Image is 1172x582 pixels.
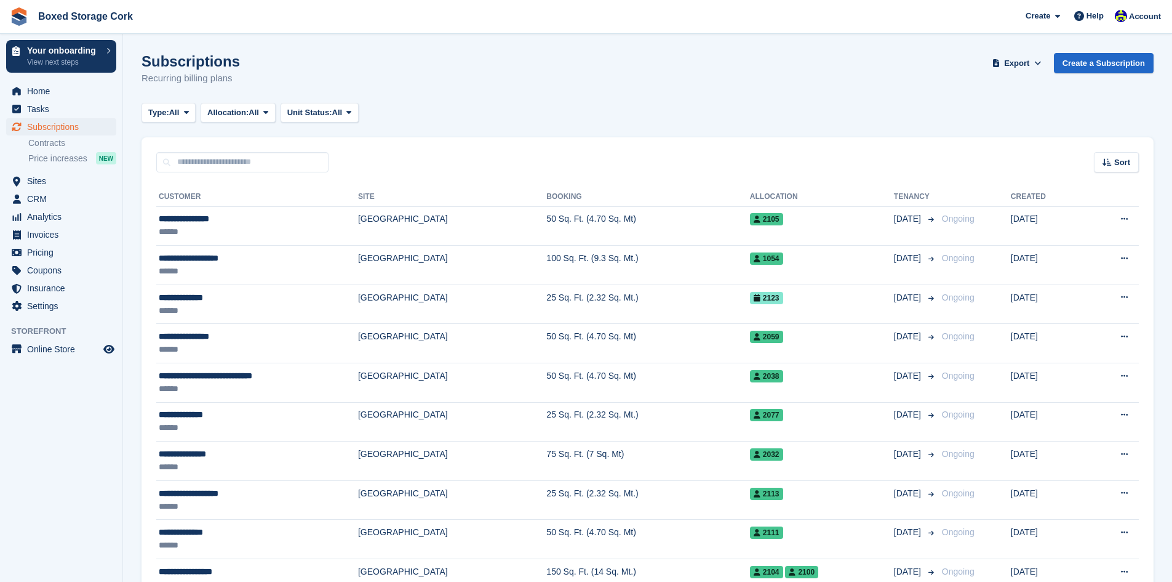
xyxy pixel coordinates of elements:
a: menu [6,262,116,279]
span: [DATE] [894,526,923,539]
td: [GEOGRAPHIC_DATA] [358,520,546,559]
span: 2123 [750,292,783,304]
span: [DATE] [894,565,923,578]
button: Unit Status: All [281,103,359,123]
span: Online Store [27,341,101,358]
span: Ongoing [942,293,975,302]
td: [DATE] [1011,206,1085,246]
a: menu [6,190,116,208]
a: Price increases NEW [28,152,116,165]
span: Type: [148,107,169,119]
div: NEW [96,152,116,164]
h1: Subscriptions [142,53,240,70]
td: 75 Sq. Ft. (7 Sq. Mt) [546,442,749,481]
a: menu [6,208,116,225]
span: [DATE] [894,370,923,382]
a: Create a Subscription [1054,53,1154,73]
button: Allocation: All [201,103,276,123]
span: [DATE] [894,487,923,500]
th: Created [1011,187,1085,207]
a: menu [6,172,116,190]
a: Contracts [28,137,116,149]
span: Create [1026,10,1050,22]
td: [GEOGRAPHIC_DATA] [358,285,546,324]
img: Vincent [1115,10,1127,22]
span: 2100 [785,566,818,578]
th: Allocation [750,187,894,207]
span: 2059 [750,331,783,343]
td: 50 Sq. Ft. (4.70 Sq. Mt) [546,206,749,246]
td: [GEOGRAPHIC_DATA] [358,324,546,363]
span: Ongoing [942,371,975,381]
span: Ongoing [942,214,975,224]
span: [DATE] [894,291,923,304]
span: Settings [27,297,101,315]
td: 100 Sq. Ft. (9.3 Sq. Mt.) [546,246,749,285]
span: 2038 [750,370,783,382]
span: CRM [27,190,101,208]
span: Ongoing [942,331,975,341]
td: [DATE] [1011,402,1085,442]
span: [DATE] [894,408,923,421]
span: Analytics [27,208,101,225]
span: Price increases [28,153,87,164]
span: Allocation: [207,107,249,119]
span: Ongoing [942,488,975,498]
span: Home [27,83,101,100]
th: Tenancy [894,187,937,207]
p: Recurring billing plans [142,71,240,86]
span: All [169,107,180,119]
span: Help [1086,10,1104,22]
td: [GEOGRAPHIC_DATA] [358,442,546,481]
a: Preview store [102,342,116,357]
span: Sort [1114,156,1130,169]
span: Ongoing [942,449,975,459]
span: 2105 [750,213,783,225]
td: 25 Sq. Ft. (2.32 Sq. Mt.) [546,285,749,324]
span: All [249,107,259,119]
span: [DATE] [894,330,923,343]
span: 2077 [750,409,783,421]
span: Tasks [27,100,101,118]
span: Ongoing [942,567,975,576]
button: Type: All [142,103,196,123]
span: 2113 [750,488,783,500]
span: Account [1129,10,1161,23]
a: menu [6,226,116,243]
td: [GEOGRAPHIC_DATA] [358,480,546,520]
td: [GEOGRAPHIC_DATA] [358,206,546,246]
td: [DATE] [1011,520,1085,559]
span: Subscriptions [27,118,101,135]
a: menu [6,100,116,118]
span: Coupons [27,262,101,279]
td: [DATE] [1011,363,1085,403]
button: Export [990,53,1044,73]
span: 2104 [750,566,783,578]
td: 50 Sq. Ft. (4.70 Sq. Mt) [546,520,749,559]
span: 1054 [750,253,783,265]
td: [GEOGRAPHIC_DATA] [358,246,546,285]
span: Invoices [27,226,101,243]
span: [DATE] [894,252,923,265]
td: [GEOGRAPHIC_DATA] [358,402,546,442]
a: menu [6,83,116,100]
td: [GEOGRAPHIC_DATA] [358,363,546,403]
span: Export [1004,57,1029,70]
td: 25 Sq. Ft. (2.32 Sq. Mt.) [546,480,749,520]
span: Ongoing [942,253,975,263]
th: Booking [546,187,749,207]
span: Storefront [11,325,122,337]
a: Your onboarding View next steps [6,40,116,73]
td: 50 Sq. Ft. (4.70 Sq. Mt) [546,363,749,403]
a: menu [6,280,116,297]
td: [DATE] [1011,480,1085,520]
a: menu [6,297,116,315]
td: [DATE] [1011,442,1085,481]
span: Insurance [27,280,101,297]
span: 2032 [750,448,783,461]
img: stora-icon-8386f47178a22dfd0bd8f6a31ec36ba5ce8667c1dd55bd0f319d3a0aa187defe.svg [10,7,28,26]
td: [DATE] [1011,285,1085,324]
span: [DATE] [894,212,923,225]
span: Sites [27,172,101,190]
th: Customer [156,187,358,207]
